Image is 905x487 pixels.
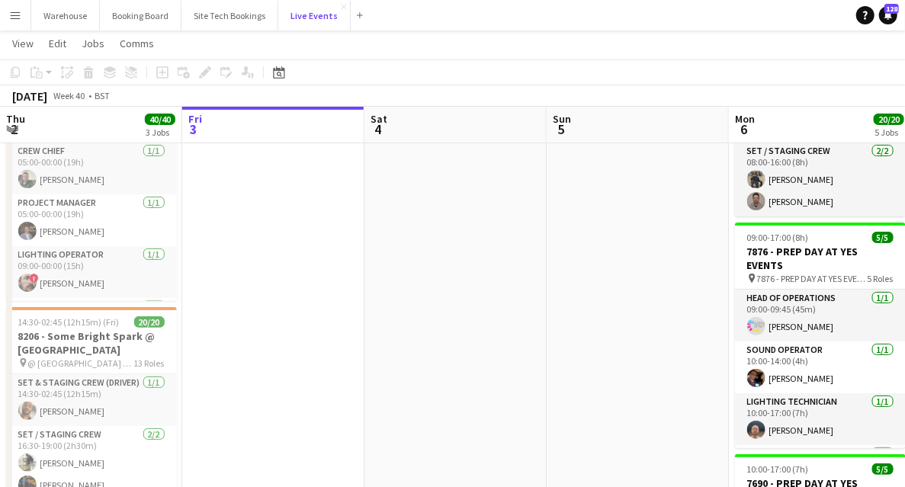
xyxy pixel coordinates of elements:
[181,1,278,30] button: Site Tech Bookings
[82,37,104,50] span: Jobs
[18,316,120,328] span: 14:30-02:45 (12h15m) (Fri)
[30,274,39,283] span: !
[12,37,34,50] span: View
[875,127,903,138] div: 5 Jobs
[145,114,175,125] span: 40/40
[6,246,177,298] app-card-role: Lighting Operator1/109:00-00:00 (15h)![PERSON_NAME]
[114,34,160,53] a: Comms
[879,6,897,24] a: 128
[757,273,868,284] span: 7876 - PREP DAY AT YES EVENTS
[6,112,25,126] span: Thu
[50,90,88,101] span: Week 40
[75,34,111,53] a: Jobs
[278,1,351,30] button: Live Events
[6,34,40,53] a: View
[6,374,177,426] app-card-role: Set & Staging Crew (Driver)1/114:30-02:45 (12h15m)[PERSON_NAME]
[134,316,165,328] span: 20/20
[735,112,755,126] span: Mon
[186,120,202,138] span: 3
[553,112,571,126] span: Sun
[6,75,177,301] app-job-card: 05:00-02:00 (21h) (Fri)12/128118 - Invisible Blue Ltd @ [PERSON_NAME][GEOGRAPHIC_DATA] @ [PERSON_...
[12,88,47,104] div: [DATE]
[872,463,894,475] span: 5/5
[884,4,899,14] span: 128
[4,120,25,138] span: 2
[43,34,72,53] a: Edit
[188,112,202,126] span: Fri
[6,194,177,246] app-card-role: Project Manager1/105:00-00:00 (19h)[PERSON_NAME]
[874,114,904,125] span: 20/20
[95,90,110,101] div: BST
[146,127,175,138] div: 3 Jobs
[872,232,894,243] span: 5/5
[747,232,809,243] span: 09:00-17:00 (8h)
[868,273,894,284] span: 5 Roles
[134,357,165,369] span: 13 Roles
[28,357,134,369] span: @ [GEOGRAPHIC_DATA] - 8206
[100,1,181,30] button: Booking Board
[120,37,154,50] span: Comms
[6,143,177,194] app-card-role: Crew Chief1/105:00-00:00 (19h)[PERSON_NAME]
[733,120,755,138] span: 6
[368,120,387,138] span: 4
[49,37,66,50] span: Edit
[371,112,387,126] span: Sat
[747,463,809,475] span: 10:00-17:00 (7h)
[31,1,100,30] button: Warehouse
[550,120,571,138] span: 5
[6,329,177,357] h3: 8206 - Some Bright Spark @ [GEOGRAPHIC_DATA]
[6,298,177,350] app-card-role: STPM1/1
